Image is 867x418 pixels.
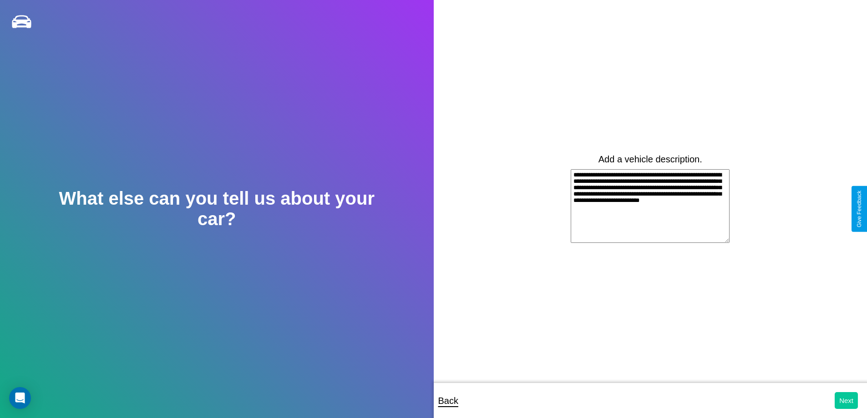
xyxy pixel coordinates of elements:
[598,154,702,165] label: Add a vehicle description.
[438,393,458,409] p: Back
[43,188,390,229] h2: What else can you tell us about your car?
[835,392,858,409] button: Next
[9,387,31,409] div: Open Intercom Messenger
[856,191,862,227] div: Give Feedback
